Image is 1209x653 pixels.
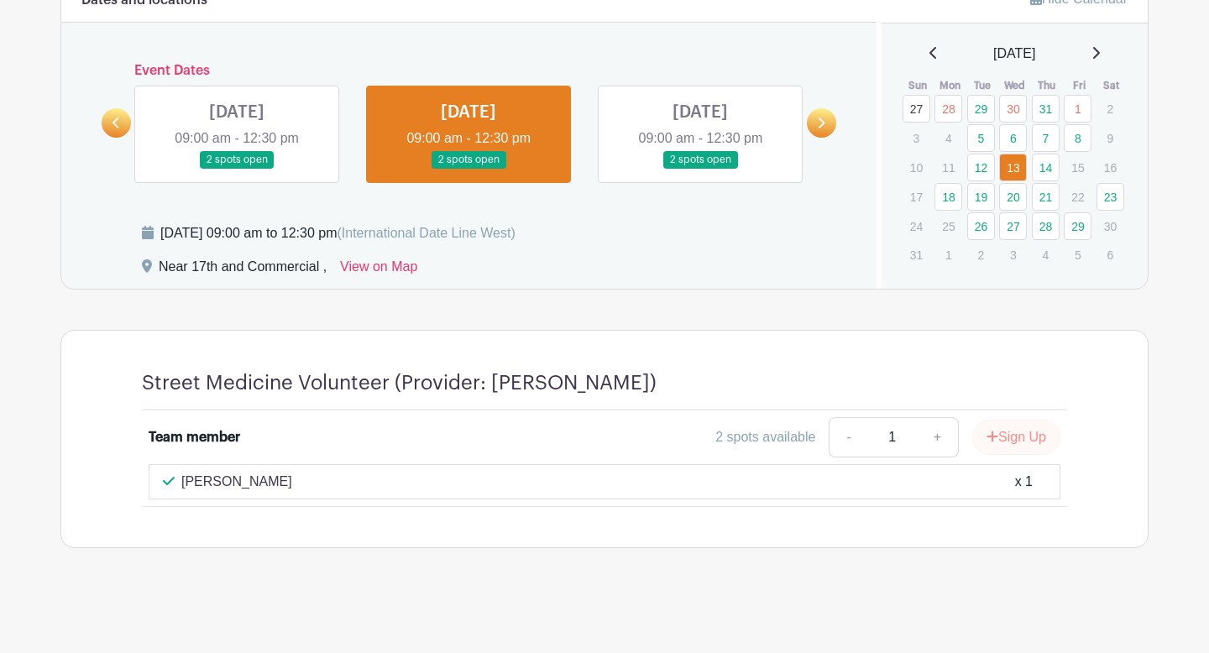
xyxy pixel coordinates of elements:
[967,95,995,123] a: 29
[1096,96,1124,122] p: 2
[1064,95,1091,123] a: 1
[999,242,1027,268] p: 3
[934,242,962,268] p: 1
[1096,213,1124,239] p: 30
[181,472,292,492] p: [PERSON_NAME]
[1096,183,1124,211] a: 23
[1096,125,1124,151] p: 9
[149,427,240,447] div: Team member
[934,183,962,211] a: 18
[1032,124,1060,152] a: 7
[715,427,815,447] div: 2 spots available
[903,213,930,239] p: 24
[1015,472,1033,492] div: x 1
[1064,184,1091,210] p: 22
[1064,212,1091,240] a: 29
[1064,242,1091,268] p: 5
[917,417,959,457] a: +
[1032,183,1060,211] a: 21
[934,125,962,151] p: 4
[967,124,995,152] a: 5
[934,213,962,239] p: 25
[999,154,1027,181] a: 13
[1032,212,1060,240] a: 28
[1031,77,1064,94] th: Thu
[998,77,1031,94] th: Wed
[1096,77,1128,94] th: Sat
[159,257,327,284] div: Near 17th and Commercial ,
[1063,77,1096,94] th: Fri
[999,212,1027,240] a: 27
[1096,242,1124,268] p: 6
[1064,154,1091,180] p: 15
[967,242,995,268] p: 2
[337,226,515,240] span: (International Date Line West)
[993,44,1035,64] span: [DATE]
[1032,242,1060,268] p: 4
[903,154,930,180] p: 10
[1096,154,1124,180] p: 16
[829,417,867,457] a: -
[999,95,1027,123] a: 30
[1032,154,1060,181] a: 14
[1064,124,1091,152] a: 8
[999,183,1027,211] a: 20
[903,184,930,210] p: 17
[934,154,962,180] p: 11
[142,371,657,395] h4: Street Medicine Volunteer (Provider: [PERSON_NAME])
[902,77,934,94] th: Sun
[934,77,966,94] th: Mon
[903,242,930,268] p: 31
[967,212,995,240] a: 26
[966,77,999,94] th: Tue
[934,95,962,123] a: 28
[160,223,516,243] div: [DATE] 09:00 am to 12:30 pm
[903,125,930,151] p: 3
[967,154,995,181] a: 12
[131,63,807,79] h6: Event Dates
[967,183,995,211] a: 19
[972,420,1060,455] button: Sign Up
[340,257,417,284] a: View on Map
[999,124,1027,152] a: 6
[903,95,930,123] a: 27
[1032,95,1060,123] a: 31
